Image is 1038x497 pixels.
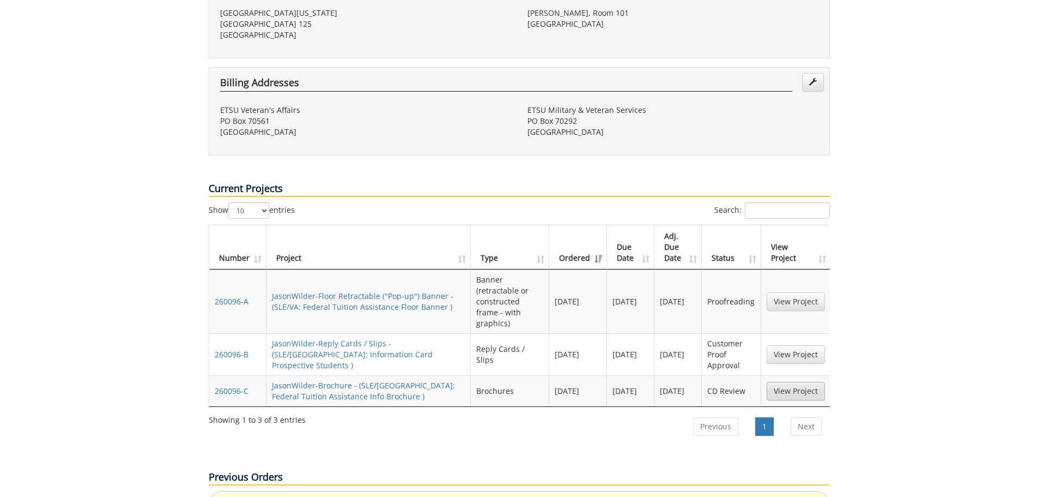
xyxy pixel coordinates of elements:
[209,410,306,426] div: Showing 1 to 3 of 3 entries
[767,382,825,400] a: View Project
[471,333,549,375] td: Reply Cards / Slips
[209,202,295,219] label: Show entries
[755,417,774,436] a: 1
[220,127,511,137] p: [GEOGRAPHIC_DATA]
[607,270,654,333] td: [DATE]
[549,333,607,375] td: [DATE]
[607,333,654,375] td: [DATE]
[527,19,818,29] p: [GEOGRAPHIC_DATA]
[549,375,607,406] td: [DATE]
[215,349,248,360] a: 260096-B
[471,270,549,333] td: Banner (retractable or constructed frame - with graphics)
[272,338,433,370] a: JasonWilder-Reply Cards / Slips - (SLE/[GEOGRAPHIC_DATA]: Information Card Prospective Students )
[802,73,824,92] a: Edit Addresses
[220,116,511,127] p: PO Box 70561
[549,225,607,270] th: Ordered: activate to sort column ascending
[702,375,761,406] td: CD Review
[654,375,702,406] td: [DATE]
[702,333,761,375] td: Customer Proof Approval
[209,182,830,197] p: Current Projects
[549,270,607,333] td: [DATE]
[215,386,248,396] a: 260096-C
[228,202,269,219] select: Showentries
[745,202,830,219] input: Search:
[266,225,471,270] th: Project: activate to sort column ascending
[220,8,511,19] p: [GEOGRAPHIC_DATA][US_STATE]
[767,292,825,311] a: View Project
[761,225,830,270] th: View Project: activate to sort column ascending
[220,29,511,40] p: [GEOGRAPHIC_DATA]
[702,225,761,270] th: Status: activate to sort column ascending
[693,417,738,436] a: Previous
[471,225,549,270] th: Type: activate to sort column ascending
[527,8,818,19] p: [PERSON_NAME], Room 101
[702,270,761,333] td: Proofreading
[272,380,455,402] a: JasonWilder-Brochure - (SLE/[GEOGRAPHIC_DATA]: Federal Tuition Assistance Info Brochure )
[527,116,818,127] p: PO Box 70292
[220,77,792,92] h4: Billing Addresses
[767,345,825,364] a: View Project
[220,105,511,116] p: ETSU Veteran's Affairs
[527,105,818,116] p: ETSU Military & Veteran Services
[215,296,248,307] a: 260096-A
[654,270,702,333] td: [DATE]
[209,470,830,486] p: Previous Orders
[220,19,511,29] p: [GEOGRAPHIC_DATA] 125
[209,225,266,270] th: Number: activate to sort column ascending
[471,375,549,406] td: Brochures
[714,202,830,219] label: Search:
[607,225,654,270] th: Due Date: activate to sort column ascending
[654,225,702,270] th: Adj. Due Date: activate to sort column ascending
[527,127,818,137] p: [GEOGRAPHIC_DATA]
[272,291,453,312] a: JasonWilder-Floor Retractable ("Pop-up") Banner - (SLE/VA: Federal Tuition Assistance Floor Banner )
[654,333,702,375] td: [DATE]
[791,417,822,436] a: Next
[607,375,654,406] td: [DATE]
